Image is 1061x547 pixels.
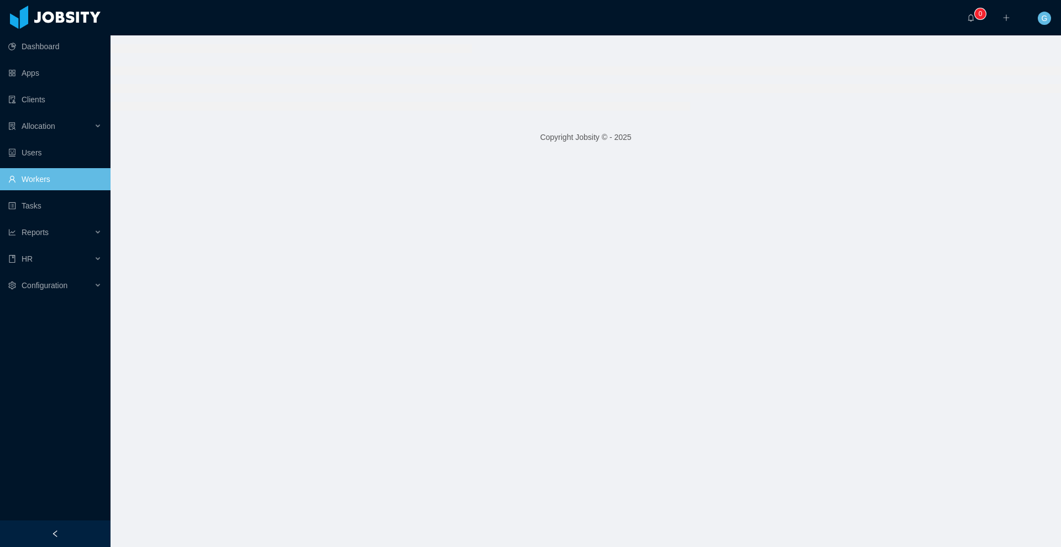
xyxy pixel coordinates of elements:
a: icon: profileTasks [8,195,102,217]
a: icon: appstoreApps [8,62,102,84]
span: Configuration [22,281,67,290]
footer: Copyright Jobsity © - 2025 [111,118,1061,157]
i: icon: line-chart [8,228,16,236]
span: HR [22,254,33,263]
i: icon: book [8,255,16,263]
a: icon: pie-chartDashboard [8,35,102,58]
a: icon: robotUsers [8,142,102,164]
span: G [1042,12,1048,25]
sup: 0 [975,8,986,19]
a: icon: userWorkers [8,168,102,190]
span: Reports [22,228,49,237]
i: icon: setting [8,282,16,289]
i: icon: solution [8,122,16,130]
span: Allocation [22,122,55,131]
a: icon: auditClients [8,88,102,111]
i: icon: plus [1002,14,1010,22]
i: icon: bell [967,14,975,22]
